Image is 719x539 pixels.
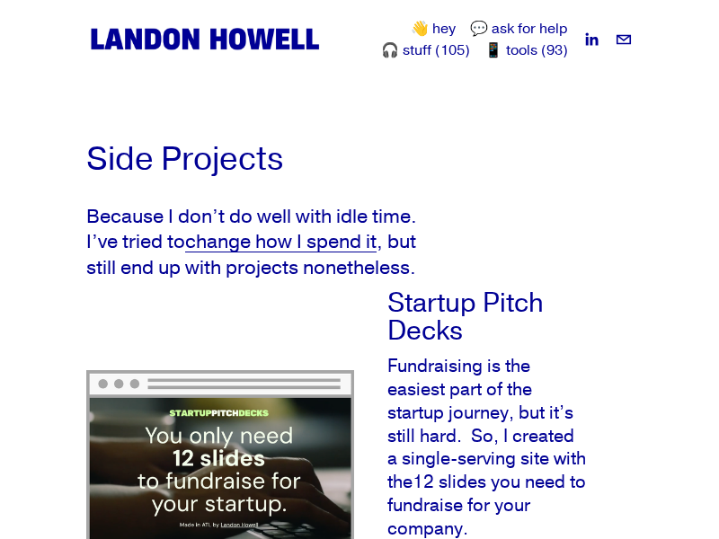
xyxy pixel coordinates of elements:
span: Side Projects [86,138,283,180]
a: 🎧 stuff (105) [381,40,470,61]
a: 📱 tools (93) [484,40,568,61]
a: 👋 hey [411,18,456,40]
h2: Startup Pitch Decks [387,290,586,345]
a: landon.howell@gmail.com [615,31,633,49]
a: change how I spend it [185,229,377,254]
img: Landon Howell [86,24,324,54]
a: LinkedIn [582,31,600,49]
a: 💬 ask for help [470,18,568,40]
p: Because I don’t do well with idle time. I’ve tried to , but still end up with projects nonetheless. [86,204,448,280]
